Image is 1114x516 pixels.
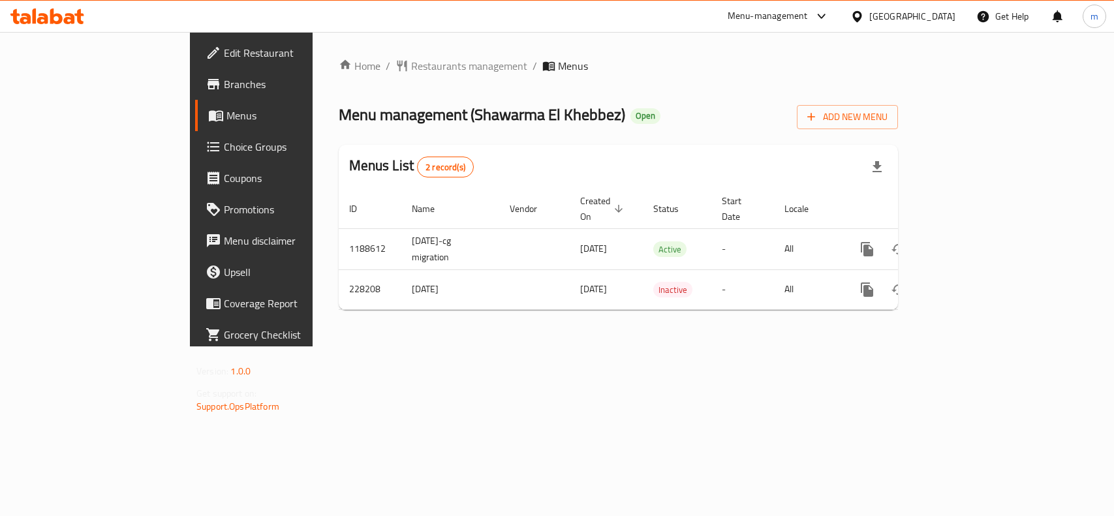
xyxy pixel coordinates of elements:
[711,228,774,269] td: -
[195,194,376,225] a: Promotions
[412,201,452,217] span: Name
[580,240,607,257] span: [DATE]
[224,233,365,249] span: Menu disclaimer
[224,296,365,311] span: Coverage Report
[653,282,692,297] div: Inactive
[339,100,625,129] span: Menu management ( Shawarma El Khebbez )
[339,58,898,74] nav: breadcrumb
[653,242,687,257] span: Active
[558,58,588,74] span: Menus
[195,100,376,131] a: Menus
[774,228,841,269] td: All
[401,228,499,269] td: [DATE]-cg migration
[883,234,914,265] button: Change Status
[630,108,660,124] div: Open
[195,288,376,319] a: Coverage Report
[349,156,474,177] h2: Menus List
[510,201,554,217] span: Vendor
[883,274,914,305] button: Change Status
[580,193,627,224] span: Created On
[195,225,376,256] a: Menu disclaimer
[195,162,376,194] a: Coupons
[196,385,256,402] span: Get support on:
[852,274,883,305] button: more
[784,201,826,217] span: Locale
[630,110,660,121] span: Open
[195,37,376,68] a: Edit Restaurant
[224,202,365,217] span: Promotions
[224,327,365,342] span: Grocery Checklist
[196,363,228,380] span: Version:
[653,282,692,297] span: Inactive
[533,58,537,74] li: /
[653,201,696,217] span: Status
[797,105,898,129] button: Add New Menu
[861,151,893,183] div: Export file
[224,76,365,92] span: Branches
[195,319,376,350] a: Grocery Checklist
[418,161,473,174] span: 2 record(s)
[807,109,888,125] span: Add New Menu
[196,398,279,415] a: Support.OpsPlatform
[224,139,365,155] span: Choice Groups
[195,256,376,288] a: Upsell
[417,157,474,177] div: Total records count
[349,201,374,217] span: ID
[339,189,987,310] table: enhanced table
[401,269,499,309] td: [DATE]
[711,269,774,309] td: -
[395,58,527,74] a: Restaurants management
[386,58,390,74] li: /
[224,264,365,280] span: Upsell
[774,269,841,309] td: All
[224,170,365,186] span: Coupons
[728,8,808,24] div: Menu-management
[195,68,376,100] a: Branches
[230,363,251,380] span: 1.0.0
[195,131,376,162] a: Choice Groups
[852,234,883,265] button: more
[226,108,365,123] span: Menus
[869,9,955,23] div: [GEOGRAPHIC_DATA]
[411,58,527,74] span: Restaurants management
[224,45,365,61] span: Edit Restaurant
[841,189,987,229] th: Actions
[722,193,758,224] span: Start Date
[1091,9,1098,23] span: m
[580,281,607,297] span: [DATE]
